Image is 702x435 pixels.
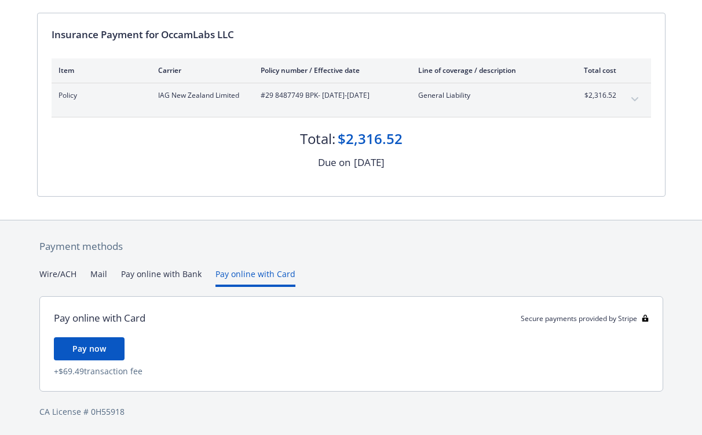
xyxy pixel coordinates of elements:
[215,268,295,287] button: Pay online with Card
[300,129,335,149] div: Total:
[261,90,400,101] span: #29 8487749 BPK - [DATE]-[DATE]
[626,90,644,109] button: expand content
[573,90,616,101] span: $2,316.52
[58,65,140,75] div: Item
[90,268,107,287] button: Mail
[54,337,125,360] button: Pay now
[58,90,140,101] span: Policy
[39,405,663,418] div: CA License # 0H55918
[72,343,106,354] span: Pay now
[39,239,663,254] div: Payment methods
[318,155,350,170] div: Due on
[338,129,403,149] div: $2,316.52
[261,65,400,75] div: Policy number / Effective date
[121,268,202,287] button: Pay online with Bank
[54,365,649,377] div: + $69.49 transaction fee
[418,90,554,101] span: General Liability
[52,27,651,42] div: Insurance Payment for OccamLabs LLC
[521,314,649,323] div: Secure payments provided by Stripe
[573,65,616,75] div: Total cost
[158,65,242,75] div: Carrier
[39,268,76,287] button: Wire/ACH
[52,83,651,117] div: PolicyIAG New Zealand Limited#29 8487749 BPK- [DATE]-[DATE]General Liability$2,316.52expand content
[354,155,385,170] div: [DATE]
[158,90,242,101] span: IAG New Zealand Limited
[54,311,145,326] div: Pay online with Card
[418,65,554,75] div: Line of coverage / description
